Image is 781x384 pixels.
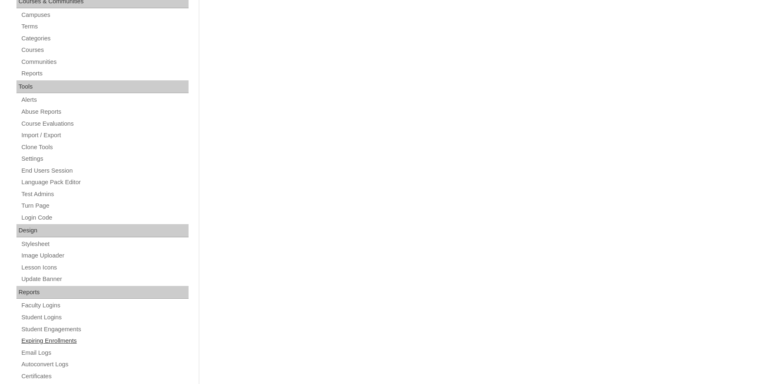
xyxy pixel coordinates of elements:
[21,95,189,105] a: Alerts
[21,336,189,346] a: Expiring Enrollments
[21,239,189,249] a: Stylesheet
[21,119,189,129] a: Course Evaluations
[21,262,189,273] a: Lesson Icons
[21,189,189,199] a: Test Admins
[21,201,189,211] a: Turn Page
[21,166,189,176] a: End Users Session
[16,286,189,299] div: Reports
[21,107,189,117] a: Abuse Reports
[21,68,189,79] a: Reports
[21,213,189,223] a: Login Code
[21,177,189,187] a: Language Pack Editor
[21,154,189,164] a: Settings
[21,251,189,261] a: Image Uploader
[21,45,189,55] a: Courses
[21,10,189,20] a: Campuses
[21,33,189,44] a: Categories
[21,21,189,32] a: Terms
[21,359,189,370] a: Autoconvert Logs
[21,130,189,140] a: Import / Export
[21,371,189,382] a: Certificates
[21,300,189,311] a: Faculty Logins
[21,274,189,284] a: Update Banner
[21,324,189,335] a: Student Engagements
[21,312,189,323] a: Student Logins
[16,80,189,94] div: Tools
[21,142,189,152] a: Clone Tools
[21,348,189,358] a: Email Logs
[16,224,189,237] div: Design
[21,57,189,67] a: Communities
